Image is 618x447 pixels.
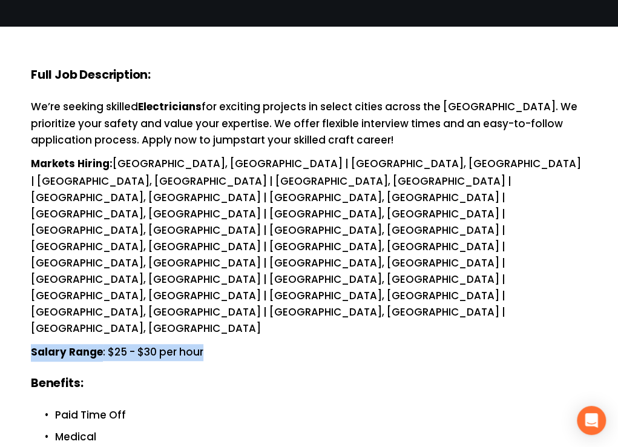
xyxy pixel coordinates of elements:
strong: Markets Hiring: [31,156,113,173]
div: Open Intercom Messenger [577,406,606,435]
p: [GEOGRAPHIC_DATA], [GEOGRAPHIC_DATA] | [GEOGRAPHIC_DATA], [GEOGRAPHIC_DATA] | [GEOGRAPHIC_DATA], ... [31,156,587,337]
strong: Electricians [138,99,202,116]
p: Medical [55,429,587,445]
p: : $25 - $30 per hour [31,344,587,361]
strong: Full Job Description: [31,66,151,86]
strong: Salary Range [31,344,103,362]
p: We’re seeking skilled for exciting projects in select cities across the [GEOGRAPHIC_DATA]. We pri... [31,99,587,148]
p: Paid Time Off [55,407,587,423]
strong: Benefits: [31,374,83,394]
